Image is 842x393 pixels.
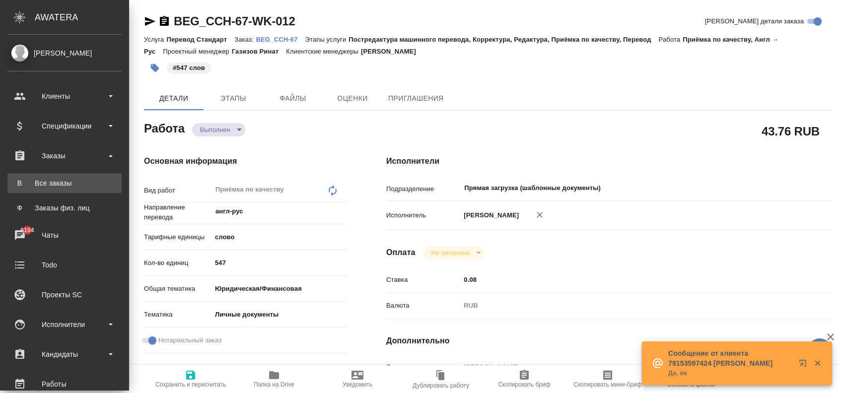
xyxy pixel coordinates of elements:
[12,178,117,188] div: Все заказы
[211,229,347,246] div: слово
[211,306,347,323] div: Личные документы
[211,280,347,297] div: Юридическая/Финансовая
[144,119,185,136] h2: Работа
[173,63,205,73] p: #547 слов
[573,381,641,388] span: Скопировать мини-бриф
[7,148,122,163] div: Заказы
[498,381,550,388] span: Скопировать бриф
[7,173,122,193] a: ВВсе заказы
[386,247,416,259] h4: Оплата
[341,210,343,212] button: Open
[144,36,166,43] p: Услуга
[305,36,349,43] p: Этапы услуги
[361,48,423,55] p: [PERSON_NAME]
[386,301,460,311] p: Валюта
[197,126,233,134] button: Выполнен
[413,382,469,389] span: Дублировать работу
[211,256,347,270] input: ✎ Введи что-нибудь
[163,48,231,55] p: Проектный менеджер
[793,353,817,377] button: Открыть в новой вкладке
[329,92,376,105] span: Оценки
[2,253,127,277] a: Todo
[144,258,211,268] p: Кол-во единиц
[807,338,832,363] button: 🙏
[386,210,460,220] p: Исполнитель
[788,187,790,189] button: Open
[668,348,792,368] p: Сообщение от клиента 79153597424 [PERSON_NAME]
[807,359,828,368] button: Закрыть
[423,246,485,260] div: Выполнен
[2,223,127,248] a: 6104Чаты
[144,310,211,320] p: Тематика
[460,360,794,374] input: Пустое поле
[7,89,122,104] div: Клиенты
[144,155,347,167] h4: Основная информация
[192,123,245,136] div: Выполнен
[269,92,317,105] span: Файлы
[158,335,221,345] span: Нотариальный заказ
[144,186,211,196] p: Вид работ
[428,249,473,257] button: Не оплачена
[7,258,122,272] div: Todo
[12,203,117,213] div: Заказы физ. лиц
[386,362,460,372] p: Последнее изменение
[144,284,211,294] p: Общая тематика
[7,119,122,133] div: Спецификации
[232,365,316,393] button: Папка на Drive
[166,63,212,71] span: 547 слов
[144,57,166,79] button: Добавить тэг
[7,317,122,332] div: Исполнители
[234,36,256,43] p: Заказ:
[386,155,831,167] h4: Исполнители
[460,297,794,314] div: RUB
[529,204,551,226] button: Удалить исполнителя
[150,92,198,105] span: Детали
[14,225,40,235] span: 6104
[386,184,460,194] p: Подразделение
[254,381,294,388] span: Папка на Drive
[762,123,820,139] h2: 43.76 RUB
[388,92,444,105] span: Приглашения
[166,36,234,43] p: Перевод Стандарт
[659,36,683,43] p: Работа
[158,15,170,27] button: Скопировать ссылку
[705,16,804,26] span: [PERSON_NAME] детали заказа
[144,15,156,27] button: Скопировать ссылку для ЯМессенджера
[7,287,122,302] div: Проекты SC
[7,347,122,362] div: Кандидаты
[343,381,372,388] span: Уведомить
[144,232,211,242] p: Тарифные единицы
[460,272,794,287] input: ✎ Введи что-нибудь
[316,365,399,393] button: Уведомить
[668,368,792,378] p: Да, ее
[232,48,286,55] p: Газизов Ринат
[35,7,129,27] div: AWATERA
[174,14,295,28] a: BEG_CCH-67-WK-012
[7,228,122,243] div: Чаты
[149,365,232,393] button: Сохранить и пересчитать
[399,365,483,393] button: Дублировать работу
[286,48,361,55] p: Клиентские менеджеры
[349,36,658,43] p: Постредактура машинного перевода, Корректура, Редактура, Приёмка по качеству, Перевод
[483,365,566,393] button: Скопировать бриф
[2,282,127,307] a: Проекты SC
[7,377,122,392] div: Работы
[566,365,649,393] button: Скопировать мини-бриф
[7,198,122,218] a: ФЗаказы физ. лиц
[460,210,519,220] p: [PERSON_NAME]
[210,92,257,105] span: Этапы
[155,381,226,388] span: Сохранить и пересчитать
[7,48,122,59] div: [PERSON_NAME]
[386,275,460,285] p: Ставка
[144,202,211,222] p: Направление перевода
[256,35,305,43] a: BEG_CCH-67
[386,335,831,347] h4: Дополнительно
[256,36,305,43] p: BEG_CCH-67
